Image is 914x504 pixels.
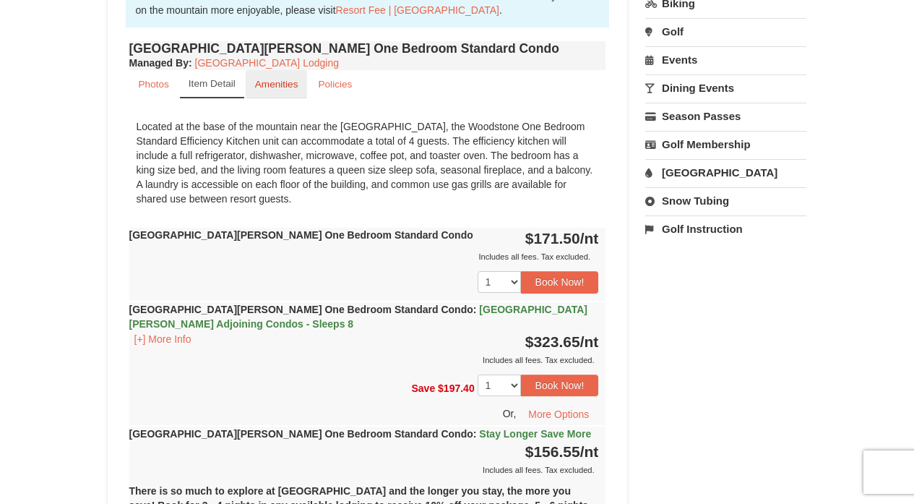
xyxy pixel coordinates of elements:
[645,131,806,158] a: Golf Membership
[336,4,499,16] a: Resort Fee | [GEOGRAPHIC_DATA]
[645,103,806,129] a: Season Passes
[129,304,587,330] strong: [GEOGRAPHIC_DATA][PERSON_NAME] One Bedroom Standard Condo
[180,70,244,98] a: Item Detail
[473,304,477,315] span: :
[438,382,475,393] span: $197.40
[580,443,599,460] span: /nt
[580,230,599,247] span: /nt
[129,57,189,69] span: Managed By
[645,46,806,73] a: Events
[521,271,599,293] button: Book Now!
[645,187,806,214] a: Snow Tubing
[521,375,599,396] button: Book Now!
[309,70,361,98] a: Policies
[503,408,517,419] span: Or,
[525,230,599,247] strong: $171.50
[195,57,339,69] a: [GEOGRAPHIC_DATA] Lodging
[479,428,591,440] span: Stay Longer Save More
[129,463,599,477] div: Includes all fees. Tax excluded.
[318,79,352,90] small: Policies
[525,333,580,350] span: $323.65
[129,57,192,69] strong: :
[525,443,580,460] span: $156.55
[129,304,587,330] span: [GEOGRAPHIC_DATA][PERSON_NAME] Adjoining Condos - Sleeps 8
[473,428,477,440] span: :
[246,70,308,98] a: Amenities
[129,41,606,56] h4: [GEOGRAPHIC_DATA][PERSON_NAME] One Bedroom Standard Condo
[189,78,236,89] small: Item Detail
[129,428,592,440] strong: [GEOGRAPHIC_DATA][PERSON_NAME] One Bedroom Standard Condo
[645,215,806,242] a: Golf Instruction
[129,249,599,264] div: Includes all fees. Tax excluded.
[645,74,806,101] a: Dining Events
[255,79,298,90] small: Amenities
[129,112,606,213] div: Located at the base of the mountain near the [GEOGRAPHIC_DATA], the Woodstone One Bedroom Standar...
[645,159,806,186] a: [GEOGRAPHIC_DATA]
[139,79,169,90] small: Photos
[519,403,598,425] button: More Options
[411,382,435,393] span: Save
[129,229,473,241] strong: [GEOGRAPHIC_DATA][PERSON_NAME] One Bedroom Standard Condo
[129,331,197,347] button: [+] More Info
[129,353,599,367] div: Includes all fees. Tax excluded.
[645,18,806,45] a: Golf
[129,70,178,98] a: Photos
[580,333,599,350] span: /nt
